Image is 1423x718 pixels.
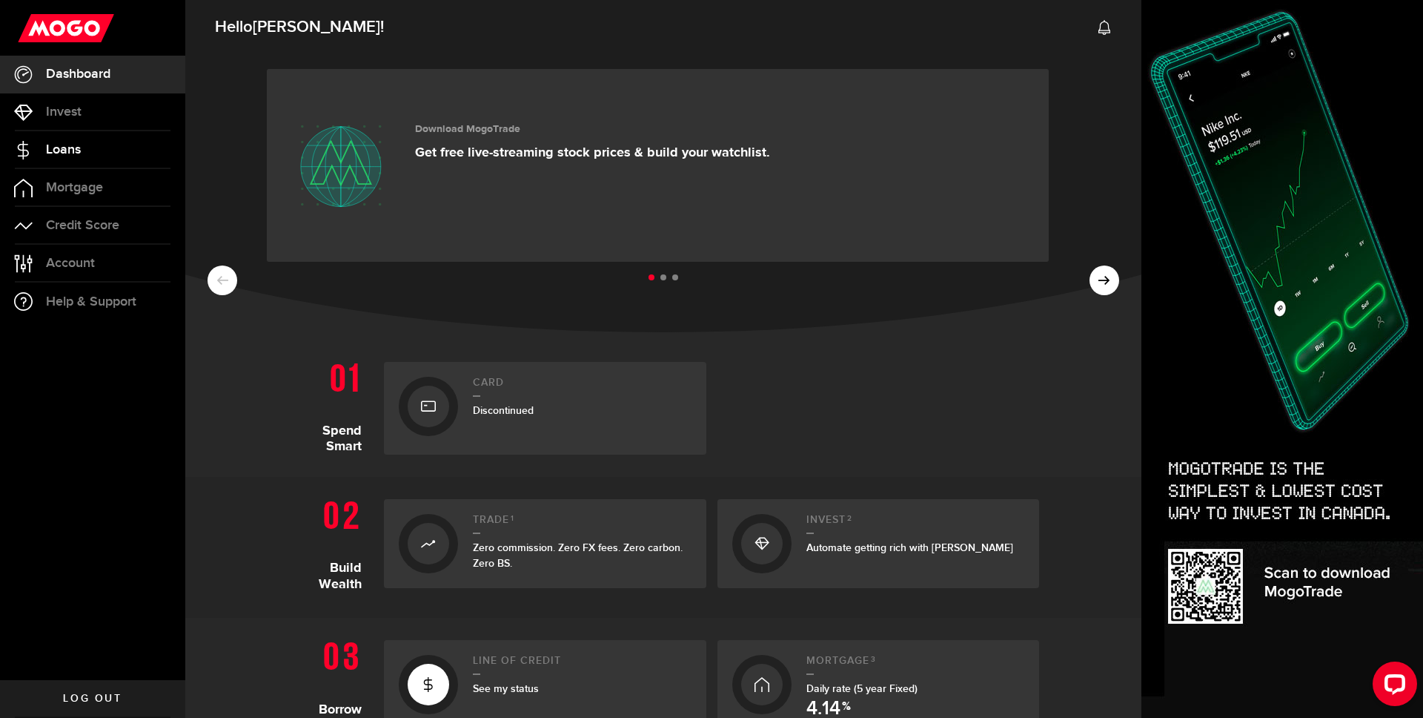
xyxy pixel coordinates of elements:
span: Daily rate (5 year Fixed) [806,682,918,695]
h2: Mortgage [806,655,1025,675]
span: Invest [46,105,82,119]
sup: 2 [847,514,852,523]
sup: 3 [871,655,876,664]
h2: Trade [473,514,691,534]
h2: Line of credit [473,655,691,675]
span: See my status [473,682,539,695]
h2: Card [473,377,691,397]
sup: 1 [511,514,514,523]
span: Hello ! [215,12,384,43]
a: Download MogoTrade Get free live-streaming stock prices & build your watchlist. [267,69,1049,262]
h1: Build Wealth [288,492,373,596]
a: CardDiscontinued [384,362,706,455]
span: Help & Support [46,295,136,309]
h2: Invest [806,514,1025,534]
span: Zero commission. Zero FX fees. Zero carbon. Zero BS. [473,541,683,570]
h3: Download MogoTrade [415,123,770,136]
span: Mortgage [46,181,103,194]
iframe: LiveChat chat widget [1361,656,1423,718]
span: Automate getting rich with [PERSON_NAME] [806,541,1013,554]
span: Credit Score [46,219,119,232]
span: Dashboard [46,67,110,81]
span: Loans [46,143,81,157]
span: Discontinued [473,404,534,417]
p: Get free live-streaming stock prices & build your watchlist. [415,145,770,161]
span: Account [46,257,95,270]
h1: Spend Smart [288,355,373,455]
span: [PERSON_NAME] [253,17,380,37]
span: Log out [63,694,122,704]
a: Trade1Zero commission. Zero FX fees. Zero carbon. Zero BS. [384,499,706,588]
a: Invest2Automate getting rich with [PERSON_NAME] [717,499,1040,588]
